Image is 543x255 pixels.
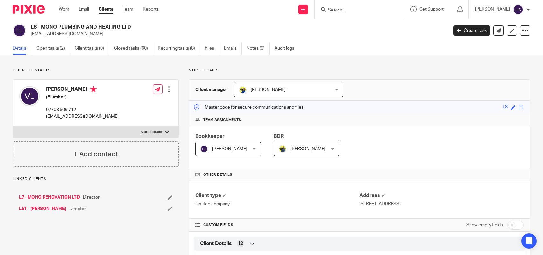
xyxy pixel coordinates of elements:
[453,25,490,36] a: Create task
[13,24,26,37] img: svg%3E
[195,223,359,228] h4: CUSTOM FIELDS
[36,42,70,55] a: Open tasks (2)
[239,86,247,94] img: Bobo-Starbridge%201.jpg
[359,192,524,199] h4: Address
[359,201,524,207] p: [STREET_ADDRESS]
[195,201,359,207] p: Limited company
[69,206,86,212] span: Director
[513,4,523,15] img: svg%3E
[290,147,325,151] span: [PERSON_NAME]
[327,8,385,13] input: Search
[503,104,508,111] div: L8
[13,68,179,73] p: Client contacts
[46,113,119,120] p: [EMAIL_ADDRESS][DOMAIN_NAME]
[13,5,45,14] img: Pixie
[31,31,444,37] p: [EMAIL_ADDRESS][DOMAIN_NAME]
[203,117,241,123] span: Team assignments
[212,147,247,151] span: [PERSON_NAME]
[19,86,40,106] img: svg%3E
[46,107,119,113] p: 07703 506 712
[31,24,361,31] h2: L8 - MONO PLUMBING AND HEATING LTD
[275,42,299,55] a: Audit logs
[203,172,232,177] span: Other details
[83,194,100,201] span: Director
[195,134,225,139] span: Bookkeeper
[46,94,119,100] h5: (Plumber)
[158,42,200,55] a: Recurring tasks (8)
[251,88,286,92] span: [PERSON_NAME]
[143,6,159,12] a: Reports
[200,240,232,247] span: Client Details
[194,104,303,110] p: Master code for secure communications and files
[90,86,97,92] i: Primary
[238,240,243,247] span: 12
[205,42,219,55] a: Files
[279,145,286,153] img: Dennis-Starbridge.jpg
[13,42,31,55] a: Details
[13,176,179,181] p: Linked clients
[79,6,89,12] a: Email
[466,222,503,228] label: Show empty fields
[274,134,284,139] span: BDR
[247,42,270,55] a: Notes (0)
[73,149,118,159] h4: + Add contact
[195,87,227,93] h3: Client manager
[123,6,133,12] a: Team
[200,145,208,153] img: svg%3E
[114,42,153,55] a: Closed tasks (60)
[141,130,162,135] p: More details
[195,192,359,199] h4: Client type
[224,42,242,55] a: Emails
[419,7,444,11] span: Get Support
[46,86,119,94] h4: [PERSON_NAME]
[19,194,80,201] a: L7 - MONO RENOVATION LTD
[75,42,109,55] a: Client tasks (0)
[19,206,66,212] a: L51 - [PERSON_NAME]
[189,68,530,73] p: More details
[99,6,113,12] a: Clients
[59,6,69,12] a: Work
[475,6,510,12] p: [PERSON_NAME]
